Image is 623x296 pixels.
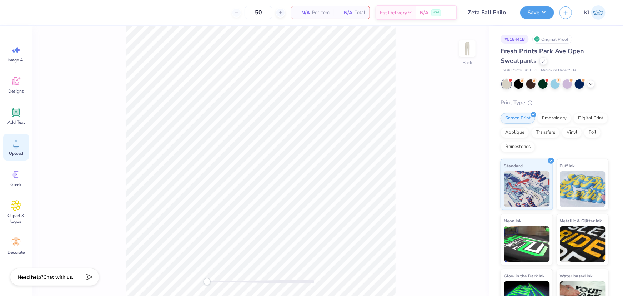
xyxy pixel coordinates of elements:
div: Foil [584,127,601,138]
div: Screen Print [501,113,535,124]
span: Decorate [7,250,25,255]
span: # FP51 [525,68,537,74]
span: Est. Delivery [380,9,407,16]
span: N/A [338,9,352,16]
div: Applique [501,127,529,138]
span: Fresh Prints [501,68,522,74]
div: Transfers [531,127,560,138]
span: N/A [420,9,428,16]
div: # 518441B [501,35,529,44]
span: Image AI [8,57,25,63]
span: Neon Ink [504,217,521,225]
span: Upload [9,151,23,156]
span: Water based Ink [560,272,593,280]
div: Rhinestones [501,142,535,152]
div: Digital Print [573,113,608,124]
input: Untitled Design [462,5,515,20]
span: Greek [11,182,22,187]
div: Vinyl [562,127,582,138]
span: Clipart & logos [4,213,28,224]
a: KJ [581,5,609,20]
img: Metallic & Glitter Ink [560,226,606,262]
span: Add Text [7,119,25,125]
img: Puff Ink [560,171,606,207]
span: Total [355,9,365,16]
div: Back [463,59,472,66]
span: Standard [504,162,523,169]
span: N/A [296,9,310,16]
span: Per Item [312,9,330,16]
span: Fresh Prints Park Ave Open Sweatpants [501,47,584,65]
span: Designs [8,88,24,94]
span: Minimum Order: 50 + [541,68,577,74]
span: Free [433,10,439,15]
strong: Need help? [17,274,43,281]
div: Print Type [501,99,609,107]
img: Back [460,41,474,56]
div: Embroidery [537,113,571,124]
img: Standard [504,171,550,207]
img: Neon Ink [504,226,550,262]
span: Puff Ink [560,162,575,169]
input: – – [245,6,272,19]
span: Glow in the Dark Ink [504,272,544,280]
img: Kendra Jingco [591,5,606,20]
span: Metallic & Glitter Ink [560,217,602,225]
span: Chat with us. [43,274,73,281]
div: Accessibility label [204,278,211,285]
button: Save [520,6,554,19]
div: Original Proof [532,35,572,44]
span: KJ [584,9,589,17]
